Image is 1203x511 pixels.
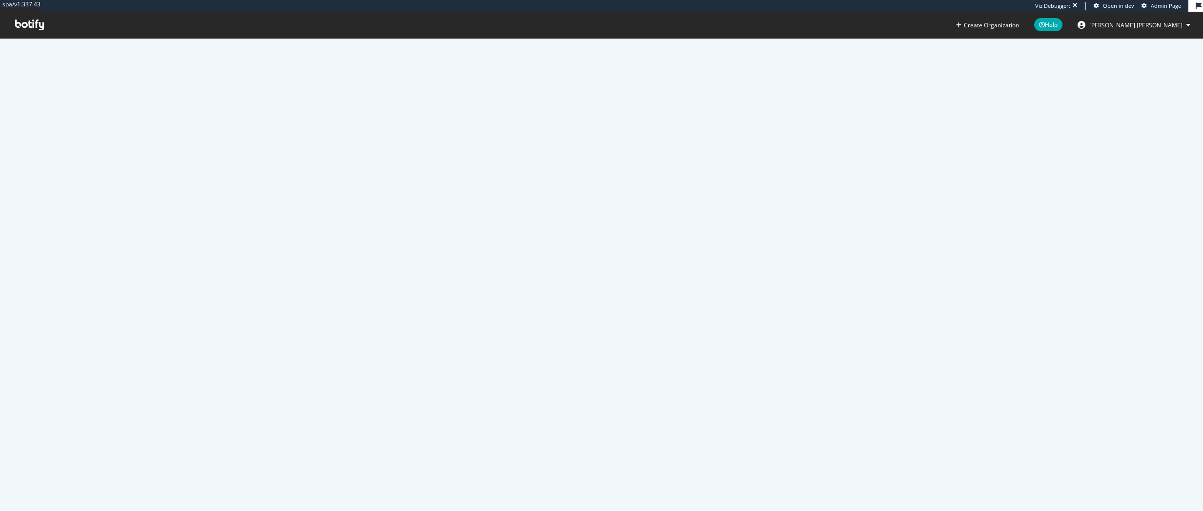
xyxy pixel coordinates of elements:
[1070,17,1198,33] button: [PERSON_NAME].[PERSON_NAME]
[1094,2,1134,10] a: Open in dev
[1151,2,1181,9] span: Admin Page
[1035,2,1070,10] div: Viz Debugger:
[1142,2,1181,10] a: Admin Page
[1089,21,1183,29] span: laura.giuliari
[1103,2,1134,9] span: Open in dev
[956,20,1019,30] button: Create Organization
[1034,18,1062,31] span: Help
